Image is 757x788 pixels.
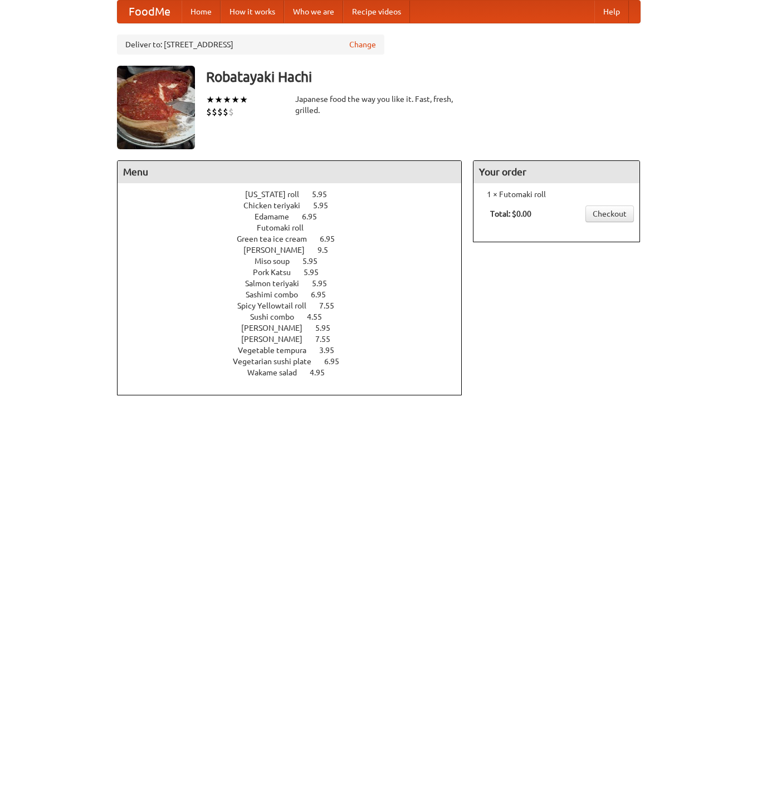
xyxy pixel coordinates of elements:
[349,39,376,50] a: Change
[245,190,348,199] a: [US_STATE] roll 5.95
[585,205,634,222] a: Checkout
[250,312,343,321] a: Sushi combo 4.55
[245,279,310,288] span: Salmon teriyaki
[255,257,338,266] a: Miso soup 5.95
[206,106,212,118] li: $
[245,190,310,199] span: [US_STATE] roll
[247,368,308,377] span: Wakame salad
[237,301,318,310] span: Spicy Yellowtail roll
[255,212,338,221] a: Edamame 6.95
[206,94,214,106] li: ★
[223,106,228,118] li: $
[312,190,338,199] span: 5.95
[253,268,302,277] span: Pork Katsu
[312,279,338,288] span: 5.95
[255,257,301,266] span: Miso soup
[315,335,341,344] span: 7.55
[247,368,345,377] a: Wakame salad 4.95
[118,1,182,23] a: FoodMe
[118,161,462,183] h4: Menu
[237,234,318,243] span: Green tea ice cream
[182,1,221,23] a: Home
[233,357,323,366] span: Vegetarian sushi plate
[313,201,339,210] span: 5.95
[284,1,343,23] a: Who we are
[319,301,345,310] span: 7.55
[255,212,300,221] span: Edamame
[221,1,284,23] a: How it works
[241,335,351,344] a: [PERSON_NAME] 7.55
[240,94,248,106] li: ★
[318,246,339,254] span: 9.5
[243,246,349,254] a: [PERSON_NAME] 9.5
[302,257,329,266] span: 5.95
[304,268,330,277] span: 5.95
[241,324,351,332] a: [PERSON_NAME] 5.95
[117,66,195,149] img: angular.jpg
[253,268,339,277] a: Pork Katsu 5.95
[257,223,315,232] span: Futomaki roll
[117,35,384,55] div: Deliver to: [STREET_ADDRESS]
[243,201,349,210] a: Chicken teriyaki 5.95
[594,1,629,23] a: Help
[243,246,316,254] span: [PERSON_NAME]
[231,94,240,106] li: ★
[310,368,336,377] span: 4.95
[319,346,345,355] span: 3.95
[295,94,462,116] div: Japanese food the way you like it. Fast, fresh, grilled.
[343,1,410,23] a: Recipe videos
[324,357,350,366] span: 6.95
[311,290,337,299] span: 6.95
[245,279,348,288] a: Salmon teriyaki 5.95
[246,290,309,299] span: Sashimi combo
[243,201,311,210] span: Chicken teriyaki
[223,94,231,106] li: ★
[302,212,328,221] span: 6.95
[237,234,355,243] a: Green tea ice cream 6.95
[490,209,531,218] b: Total: $0.00
[233,357,360,366] a: Vegetarian sushi plate 6.95
[237,301,355,310] a: Spicy Yellowtail roll 7.55
[217,106,223,118] li: $
[228,106,234,118] li: $
[250,312,305,321] span: Sushi combo
[315,324,341,332] span: 5.95
[246,290,346,299] a: Sashimi combo 6.95
[238,346,318,355] span: Vegetable tempura
[307,312,333,321] span: 4.55
[238,346,355,355] a: Vegetable tempura 3.95
[473,161,639,183] h4: Your order
[479,189,634,200] li: 1 × Futomaki roll
[320,234,346,243] span: 6.95
[241,324,314,332] span: [PERSON_NAME]
[214,94,223,106] li: ★
[257,223,335,232] a: Futomaki roll
[212,106,217,118] li: $
[241,335,314,344] span: [PERSON_NAME]
[206,66,641,88] h3: Robatayaki Hachi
